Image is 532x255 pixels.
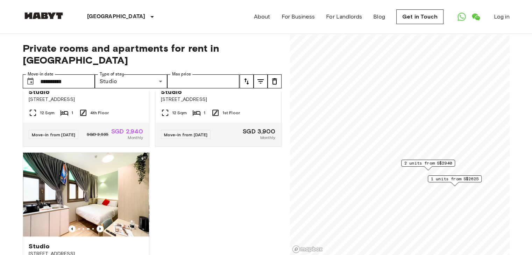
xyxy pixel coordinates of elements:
span: 12 Sqm [172,110,187,116]
button: Choose date, selected date is 1 Oct 2025 [23,74,37,88]
img: Marketing picture of unit SG-01-111-006-001 [23,153,149,236]
label: Move-in date [28,71,54,77]
span: Studio [29,242,50,250]
span: SGD 2,940 [111,128,143,134]
span: [STREET_ADDRESS] [29,96,143,103]
span: Studio [161,88,182,96]
a: Mapbox logo [292,245,323,253]
div: Studio [95,74,167,88]
span: Monthly [128,134,143,141]
span: 1 [204,110,205,116]
button: Previous image [97,225,104,232]
span: 1 [71,110,73,116]
a: For Landlords [326,13,362,21]
img: Habyt [23,12,65,19]
span: SGD 3,535 [87,131,108,138]
label: Type of stay [100,71,124,77]
span: 1st Floor [222,110,240,116]
span: 2 units from S$2940 [404,160,452,166]
button: tune [268,74,282,88]
span: [STREET_ADDRESS] [161,96,276,103]
div: Map marker [428,175,482,186]
a: Open WeChat [469,10,483,24]
span: Monthly [260,134,275,141]
span: Move-in from [DATE] [32,132,76,137]
span: SGD 3,900 [243,128,275,134]
button: tune [240,74,254,88]
span: 1 units from S$2625 [431,176,478,182]
span: 4th Floor [90,110,109,116]
label: Max price [172,71,191,77]
p: [GEOGRAPHIC_DATA] [87,13,146,21]
button: Previous image [69,225,76,232]
a: Open WhatsApp [455,10,469,24]
span: 12 Sqm [40,110,55,116]
a: About [254,13,270,21]
a: Log in [494,13,510,21]
div: Map marker [401,160,455,170]
span: Studio [29,88,50,96]
span: Private rooms and apartments for rent in [GEOGRAPHIC_DATA] [23,42,282,66]
button: tune [254,74,268,88]
a: Get in Touch [396,9,444,24]
a: For Business [281,13,315,21]
a: Blog [373,13,385,21]
span: Move-in from [DATE] [164,132,208,137]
